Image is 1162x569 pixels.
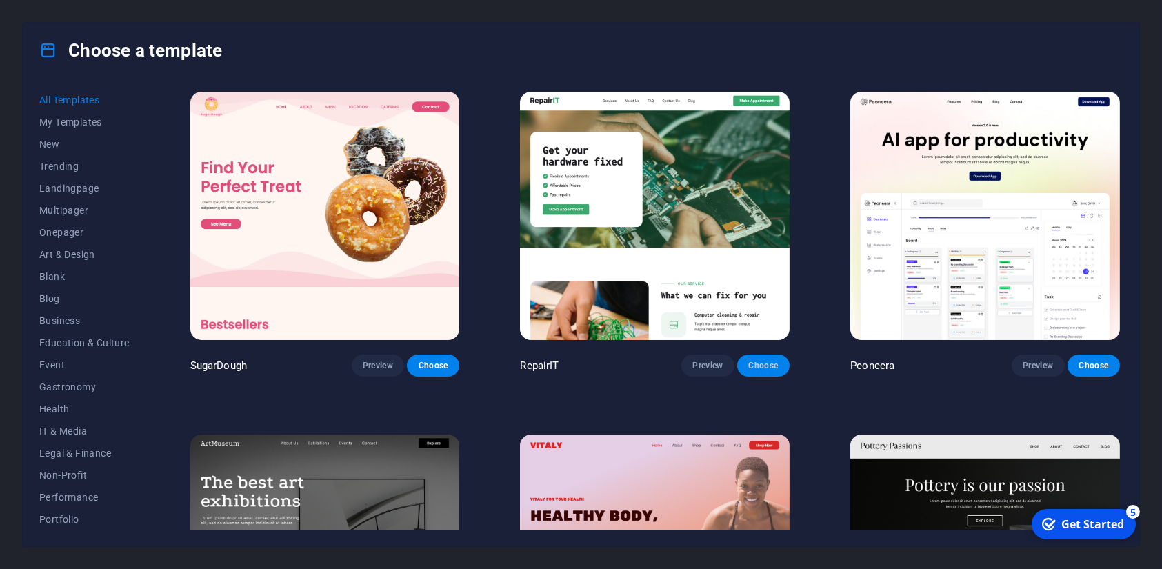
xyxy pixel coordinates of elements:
[39,94,130,106] span: All Templates
[39,288,130,310] button: Blog
[520,92,790,340] img: RepairIT
[39,221,130,243] button: Onepager
[39,177,130,199] button: Landingpage
[39,426,130,437] span: IT & Media
[1012,355,1064,377] button: Preview
[39,293,130,304] span: Blog
[39,381,130,392] span: Gastronomy
[1079,360,1109,371] span: Choose
[39,420,130,442] button: IT & Media
[39,183,130,194] span: Landingpage
[39,155,130,177] button: Trending
[39,376,130,398] button: Gastronomy
[39,133,130,155] button: New
[39,337,130,348] span: Education & Culture
[39,448,130,459] span: Legal & Finance
[39,39,222,61] h4: Choose a template
[39,492,130,503] span: Performance
[39,266,130,288] button: Blank
[39,514,130,525] span: Portfolio
[681,355,734,377] button: Preview
[39,139,130,150] span: New
[190,359,247,372] p: SugarDough
[363,360,393,371] span: Preview
[692,360,723,371] span: Preview
[39,111,130,133] button: My Templates
[39,271,130,282] span: Blank
[520,359,559,372] p: RepairIT
[1024,503,1141,545] iframe: To enrich screen reader interactions, please activate Accessibility in Grammarly extension settings
[39,486,130,508] button: Performance
[39,205,130,216] span: Multipager
[190,92,460,340] img: SugarDough
[352,355,404,377] button: Preview
[748,360,779,371] span: Choose
[39,332,130,354] button: Education & Culture
[39,249,130,260] span: Art & Design
[39,359,130,370] span: Event
[39,508,130,530] button: Portfolio
[407,355,459,377] button: Choose
[39,310,130,332] button: Business
[39,199,130,221] button: Multipager
[39,227,130,238] span: Onepager
[1023,360,1053,371] span: Preview
[418,360,448,371] span: Choose
[39,398,130,420] button: Health
[850,359,894,372] p: Peoneera
[39,161,130,172] span: Trending
[39,89,130,111] button: All Templates
[39,315,130,326] span: Business
[39,442,130,464] button: Legal & Finance
[39,243,130,266] button: Art & Design
[850,92,1120,340] img: Peoneera
[39,354,130,376] button: Event
[39,464,130,486] button: Non-Profit
[39,470,130,481] span: Non-Profit
[737,355,790,377] button: Choose
[1068,355,1120,377] button: Choose
[39,117,130,128] span: My Templates
[39,403,130,415] span: Health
